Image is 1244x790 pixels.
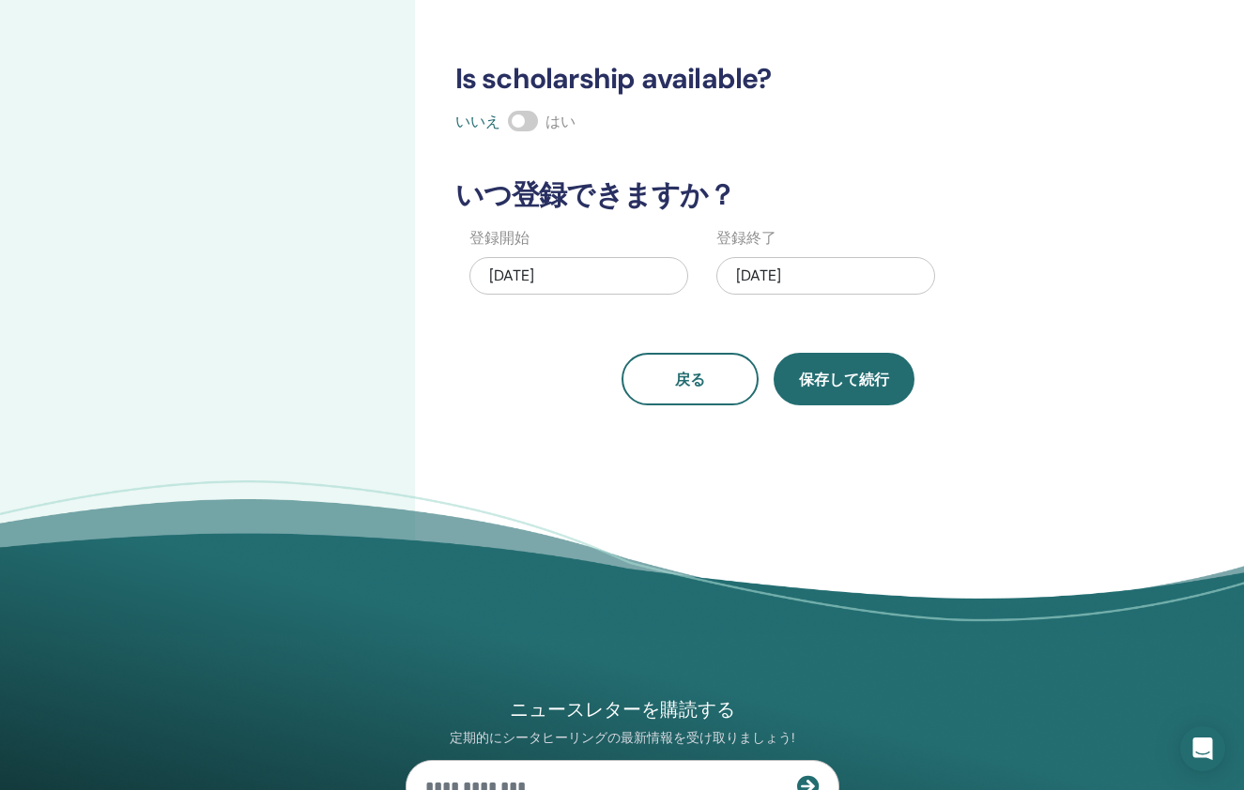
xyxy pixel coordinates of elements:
div: [DATE] [469,257,688,295]
p: 定期的にシータヒーリングの最新情報を受け取りましょう! [406,729,839,747]
span: 保存して続行 [799,370,889,389]
h3: いつ登録できますか？ [444,178,1093,212]
button: 戻る [622,353,759,405]
button: 保存して続行 [774,353,914,405]
h4: ニュースレターを購読する [406,697,839,722]
span: 戻る [675,370,705,389]
label: 登録開始 [469,227,530,250]
div: Open Intercom Messenger [1180,726,1225,771]
div: [DATE] [716,257,935,295]
span: はい [545,112,576,131]
h3: Is scholarship available? [444,62,1093,96]
label: 登録終了 [716,227,776,250]
span: いいえ [455,112,500,131]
